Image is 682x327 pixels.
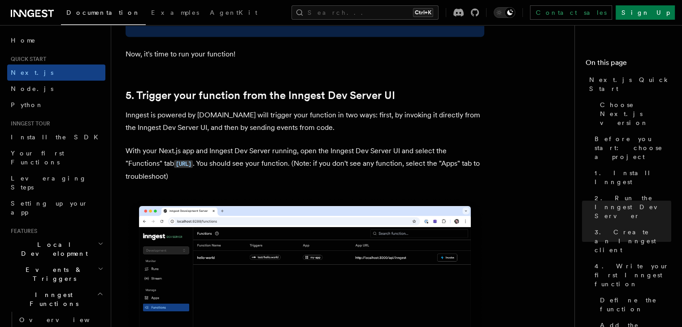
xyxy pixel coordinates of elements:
[7,240,98,258] span: Local Development
[586,72,671,97] a: Next.js Quick Start
[174,160,193,168] code: [URL]
[7,81,105,97] a: Node.js
[7,120,50,127] span: Inngest tour
[586,57,671,72] h4: On this page
[591,165,671,190] a: 1. Install Inngest
[7,237,105,262] button: Local Development
[591,224,671,258] a: 3. Create an Inngest client
[66,9,140,16] span: Documentation
[591,190,671,224] a: 2. Run the Inngest Dev Server
[494,7,515,18] button: Toggle dark mode
[7,228,37,235] span: Features
[19,316,112,323] span: Overview
[7,287,105,312] button: Inngest Functions
[11,175,87,191] span: Leveraging Steps
[7,265,98,283] span: Events & Triggers
[126,48,484,60] p: Now, it's time to run your function!
[589,75,671,93] span: Next.js Quick Start
[11,200,88,216] span: Setting up your app
[151,9,199,16] span: Examples
[530,5,612,20] a: Contact sales
[600,100,671,127] span: Choose Next.js version
[210,9,257,16] span: AgentKit
[204,3,263,24] a: AgentKit
[616,5,675,20] a: Sign Up
[7,129,105,145] a: Install the SDK
[413,8,433,17] kbd: Ctrl+K
[596,97,671,131] a: Choose Next.js version
[595,228,671,254] span: 3. Create an Inngest client
[11,150,64,166] span: Your first Functions
[11,69,53,76] span: Next.js
[595,194,671,220] span: 2. Run the Inngest Dev Server
[61,3,146,25] a: Documentation
[146,3,204,24] a: Examples
[7,65,105,81] a: Next.js
[7,170,105,195] a: Leveraging Steps
[126,109,484,134] p: Inngest is powered by [DOMAIN_NAME] will trigger your function in two ways: first, by invoking it...
[7,145,105,170] a: Your first Functions
[7,195,105,220] a: Setting up your app
[595,262,671,288] span: 4. Write your first Inngest function
[600,296,671,314] span: Define the function
[595,134,671,161] span: Before you start: choose a project
[11,85,53,92] span: Node.js
[7,56,46,63] span: Quick start
[11,36,36,45] span: Home
[174,159,193,168] a: [URL]
[11,133,104,141] span: Install the SDK
[595,168,671,186] span: 1. Install Inngest
[7,262,105,287] button: Events & Triggers
[7,97,105,113] a: Python
[11,101,43,108] span: Python
[596,292,671,317] a: Define the function
[291,5,439,20] button: Search...Ctrl+K
[7,290,97,308] span: Inngest Functions
[126,89,395,102] a: 5. Trigger your function from the Inngest Dev Server UI
[126,145,484,183] p: With your Next.js app and Inngest Dev Server running, open the Inngest Dev Server UI and select t...
[7,32,105,48] a: Home
[591,131,671,165] a: Before you start: choose a project
[591,258,671,292] a: 4. Write your first Inngest function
